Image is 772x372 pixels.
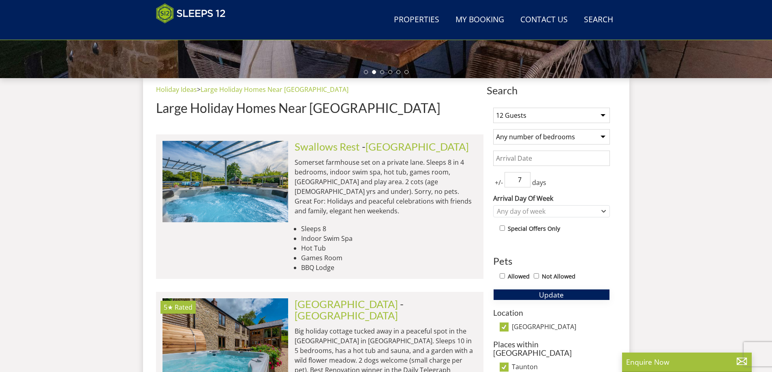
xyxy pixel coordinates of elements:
[487,85,616,96] span: Search
[517,11,571,29] a: Contact Us
[626,357,748,367] p: Enquire Now
[493,151,610,166] input: Arrival Date
[493,308,610,317] h3: Location
[391,11,443,29] a: Properties
[197,85,201,94] span: >
[175,303,192,312] span: Rated
[495,207,600,216] div: Any day of week
[362,140,469,153] span: -
[366,140,469,153] a: [GEOGRAPHIC_DATA]
[493,193,610,203] label: Arrival Day Of Week
[512,363,610,372] label: Taunton
[301,234,477,243] li: Indoor Swim Spa
[301,224,477,234] li: Sleeps 8
[508,224,560,233] label: Special Offers Only
[493,340,610,357] h3: Places within [GEOGRAPHIC_DATA]
[493,205,610,217] div: Combobox
[295,157,477,216] p: Somerset farmhouse set on a private lane. Sleeps 8 in 4 bedrooms, indoor swim spa, hot tub, games...
[493,289,610,300] button: Update
[156,85,197,94] a: Holiday Ideas
[452,11,507,29] a: My Booking
[539,290,564,300] span: Update
[301,253,477,263] li: Games Room
[581,11,616,29] a: Search
[295,309,398,321] a: [GEOGRAPHIC_DATA]
[156,3,226,23] img: Sleeps 12
[512,323,610,332] label: [GEOGRAPHIC_DATA]
[542,272,575,281] label: Not Allowed
[493,178,505,187] span: +/-
[164,303,173,312] span: Otterhead House has a 5 star rating under the Quality in Tourism Scheme
[295,298,398,310] a: [GEOGRAPHIC_DATA]
[201,85,349,94] a: Large Holiday Homes Near [GEOGRAPHIC_DATA]
[295,298,404,321] span: -
[295,140,360,153] a: Swallows Rest
[493,256,610,266] h3: Pets
[152,28,237,35] iframe: Customer reviews powered by Trustpilot
[301,263,477,272] li: BBQ Lodge
[530,178,548,187] span: days
[156,101,483,115] h1: Large Holiday Homes Near [GEOGRAPHIC_DATA]
[508,272,530,281] label: Allowed
[163,141,288,222] img: frog-street-large-group-accommodation-somerset-sleeps14.original.jpg
[301,243,477,253] li: Hot Tub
